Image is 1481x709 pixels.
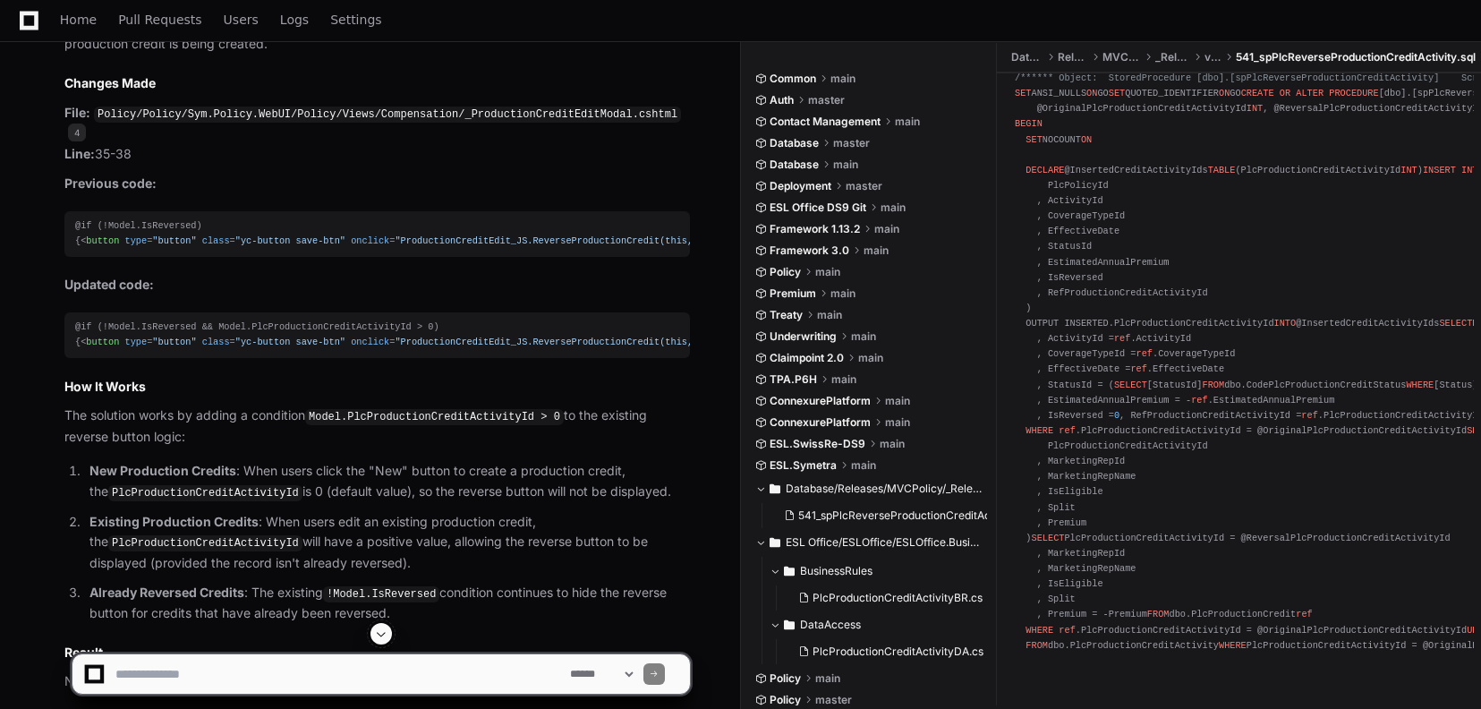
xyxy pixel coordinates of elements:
span: ESL Office/ESLOffice/ESLOffice.BusinessLogic.v1_0/PolicyAdmin [786,535,984,550]
span: Framework 1.13.2 [770,222,860,236]
span: main [851,329,876,344]
span: BusinessRules [800,564,872,578]
span: ESL Office DS9 Git [770,201,866,215]
span: class [202,337,230,347]
span: ESL.SwissRe-DS9 [770,437,865,451]
span: Users [224,14,259,25]
span: Framework 3.0 [770,243,849,258]
span: Claimpoint 2.0 [770,351,844,365]
span: main [815,265,840,279]
span: ref [1136,348,1153,359]
p: 35-38 [64,103,690,165]
span: "button" [152,235,196,246]
strong: Already Reversed Credits [89,585,244,600]
svg: Directory [784,560,795,582]
strong: Existing Production Credits [89,514,259,529]
span: Database [1011,50,1043,64]
span: Database/Releases/MVCPolicy/_Releases/v1.06 [786,482,984,496]
span: type [124,337,147,347]
span: Contact Management [770,115,881,129]
h2: Changes Made [64,74,690,92]
span: main [831,372,856,387]
span: Common [770,72,816,86]
span: main [858,351,883,365]
span: BEGIN [1015,118,1043,129]
span: Home [60,14,97,25]
span: 4 [68,124,86,141]
span: ON [1086,88,1097,98]
span: main [817,308,842,322]
span: ref [1059,425,1075,436]
button: 541_spPlcReverseProductionCreditActivity.sql [777,503,988,528]
span: "button" [152,337,196,347]
span: onclick [351,337,389,347]
div: @if (!Model.IsReversed) { Reverse } [75,218,679,249]
p: : When users edit an existing production credit, the will have a positive value, allowing the rev... [89,512,690,574]
span: SET [1026,134,1042,145]
span: INTO [1274,318,1297,329]
span: DECLARE [1026,165,1064,175]
span: SELECT [1031,533,1064,543]
span: ALTER [1296,88,1324,98]
button: ESL Office/ESLOffice/ESLOffice.BusinessLogic.v1_0/PolicyAdmin [755,528,984,557]
span: ESL.Symetra [770,458,837,473]
span: MVCPolicy [1102,50,1141,64]
span: 541_spPlcReverseProductionCreditActivity.sql [798,508,1032,523]
span: main [830,286,855,301]
span: SET [1015,88,1031,98]
span: ref [1296,609,1312,619]
span: FROM [1202,380,1224,390]
span: main [881,201,906,215]
span: "ProductionCreditEdit_JS.ReverseProductionCredit(this, @Model.PlcPolicyId)" [395,337,808,347]
code: !Model.IsReversed [323,586,439,602]
span: 541_spPlcReverseProductionCreditActivity.sql [1236,50,1476,64]
button: DataAccess [770,611,994,639]
span: main [874,222,899,236]
span: Underwriting [770,329,837,344]
span: main [880,437,905,451]
span: Policy [770,265,801,279]
span: Pull Requests [118,14,201,25]
span: Auth [770,93,794,107]
span: ref [1130,363,1146,374]
span: Logs [280,14,309,25]
span: SET [1109,88,1125,98]
span: button [86,235,119,246]
button: PlcProductionCreditActivityBR.cs [791,585,983,611]
span: INT [1247,103,1263,114]
span: ConnexurePlatform [770,415,871,430]
span: main [864,243,889,258]
h2: How It Works [64,378,690,396]
div: ANSI_NULLS GO QUOTED_IDENTIFIER GO [dbo].[spPlcReverseProductionCreditActivity] @OriginalPlcProdu... [1015,71,1463,653]
svg: Directory [770,478,780,500]
span: Database [770,158,819,172]
code: PlcProductionCreditActivityId [108,535,302,551]
strong: Updated code: [64,277,154,292]
span: Settings [330,14,381,25]
span: FROM [1147,609,1170,619]
strong: Line: [64,146,95,161]
span: main [885,415,910,430]
span: master [808,93,845,107]
span: main [833,158,858,172]
span: SELECT [1439,318,1472,329]
span: "yc-button save-btn" [235,235,345,246]
span: main [830,72,855,86]
span: button [86,337,119,347]
span: INT [1400,165,1417,175]
span: TABLE [1208,165,1236,175]
span: main [895,115,920,129]
svg: Directory [770,532,780,553]
span: master [846,179,882,193]
span: _Releases [1155,50,1190,64]
span: ON [1081,134,1092,145]
span: main [885,394,910,408]
span: ref [1191,395,1207,406]
strong: File: [64,105,90,120]
span: Deployment [770,179,831,193]
span: main [851,458,876,473]
span: DataAccess [800,618,861,632]
code: Model.PlcProductionCreditActivityId > 0 [305,409,564,425]
span: onclick [351,235,389,246]
span: ConnexurePlatform [770,394,871,408]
